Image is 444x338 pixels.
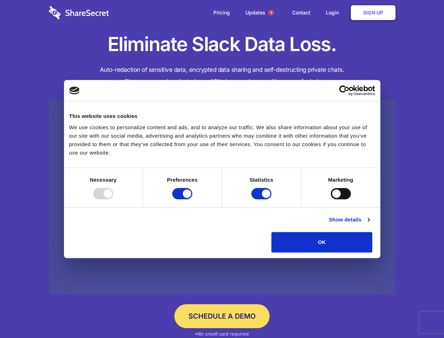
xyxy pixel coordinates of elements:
a: Show details [329,215,369,224]
img: logo-wordmark-white-trans-d4663122ce5f474addd5e946df7df03e33cb6a1c49d2221995e7729f52c070b2.svg [49,6,109,19]
strong: Marketing [328,177,353,183]
a: Login [319,2,349,24]
em: *No credit card required. [194,331,250,337]
button: OK [271,232,372,252]
span: 1 [268,10,274,15]
h4: Auto-redaction of sensitive data, encrypted data sharing and self-destructing private chats. Shar... [49,64,395,87]
a: Wistia video thumbnail [49,99,395,295]
a: Schedule a Demo [174,304,270,328]
a: Usercentrics Cookiebot - opens in a new window [314,85,375,96]
a: Pricing [206,2,237,24]
div: This website uses cookies [69,112,375,120]
strong: Preferences [167,177,198,183]
a: Sign Up [351,5,395,20]
strong: Statistics [250,177,274,183]
a: Contact [285,2,317,24]
strong: Necessary [90,177,117,183]
img: logo [69,87,80,94]
h1: Eliminate Slack Data Loss. [49,32,395,57]
div: We use cookies to personalize content and ads, and to analyze our traffic. We also share informat... [69,123,375,157]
